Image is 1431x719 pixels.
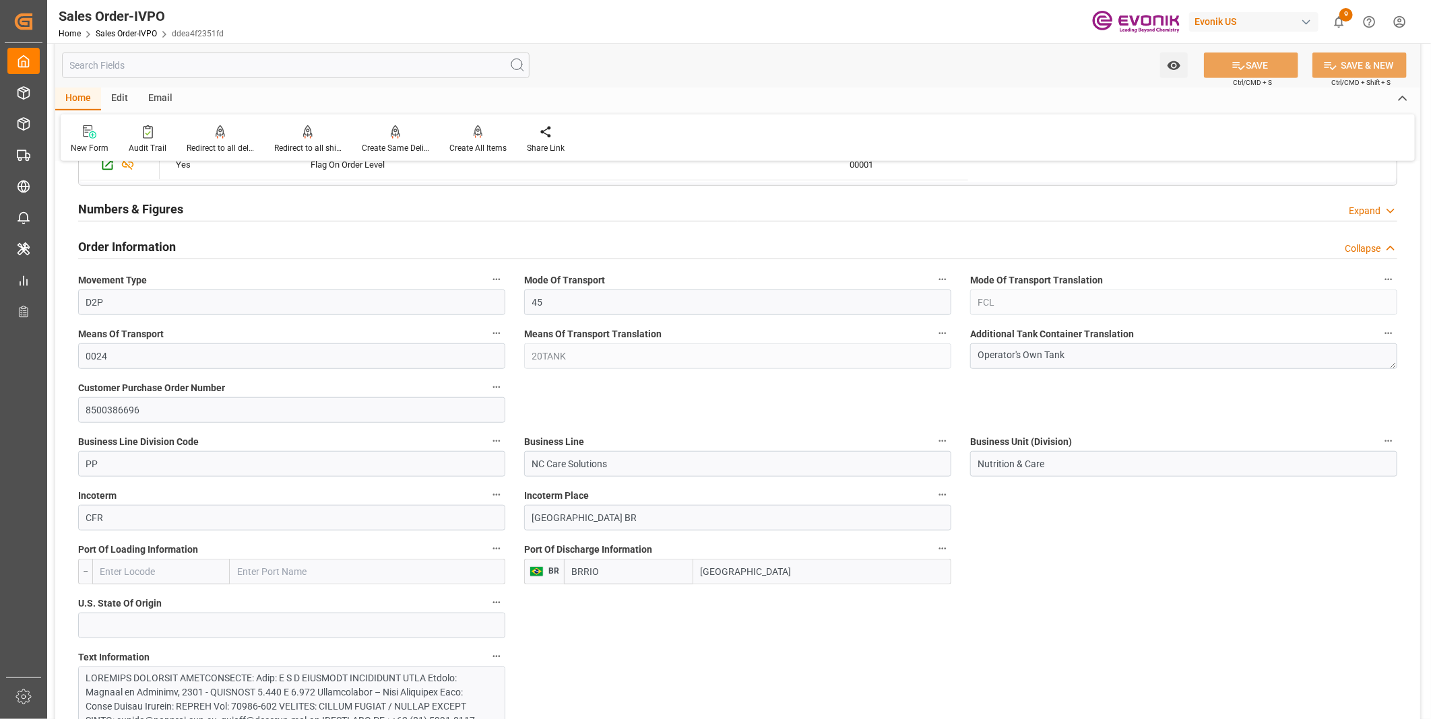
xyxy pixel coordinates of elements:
button: Business Line Division Code [488,432,505,450]
div: Redirect to all shipments [274,142,342,154]
div: Collapse [1345,242,1380,256]
span: Mode Of Transport Translation [970,273,1103,287]
button: SAVE & NEW [1312,53,1407,78]
div: Home [55,88,101,110]
button: Customer Purchase Order Number [488,378,505,396]
h2: Numbers & Figures [78,200,183,218]
span: Business Unit (Division) [970,435,1072,449]
span: Incoterm Place [524,489,589,503]
div: Share Link [527,142,565,154]
div: 00001 [833,149,968,180]
button: U.S. State Of Origin [488,594,505,611]
button: Help Center [1354,7,1385,37]
div: Evonik US [1189,12,1318,32]
span: Means Of Transport Translation [524,327,662,341]
button: Port Of Loading Information [488,540,505,557]
button: Additional Tank Container Translation [1380,324,1397,342]
div: Create All Items [449,142,507,154]
div: Press SPACE to select this row. [160,149,968,180]
input: Enter Locode [92,559,230,584]
span: Ctrl/CMD + Shift + S [1331,77,1391,88]
span: Business Line Division Code [78,435,199,449]
a: Sales Order-IVPO [96,29,157,38]
div: Email [138,88,183,110]
div: New Form [71,142,108,154]
button: Means Of Transport [488,324,505,342]
span: U.S. State Of Origin [78,596,162,611]
button: Incoterm [488,486,505,504]
span: BR [544,566,559,576]
button: Port Of Discharge Information [934,540,951,557]
span: Movement Type [78,273,147,287]
button: Business Line [934,432,951,450]
span: 9 [1339,8,1353,22]
span: Mode Of Transport [524,273,605,287]
span: Port Of Discharge Information [524,543,652,557]
input: Enter Port Name [230,559,505,584]
div: Redirect to all deliveries [187,142,254,154]
a: Home [59,29,81,38]
div: Audit Trail [129,142,166,154]
img: country [530,566,544,577]
span: Customer Purchase Order Number [78,381,225,395]
div: -- [78,559,92,584]
span: Means Of Transport [78,327,164,341]
span: Additional Tank Container Translation [970,327,1134,341]
button: SAVE [1204,53,1298,78]
button: Incoterm Place [934,486,951,504]
h2: Order Information [78,238,176,256]
button: Evonik US [1189,9,1324,34]
span: Port Of Loading Information [78,543,198,557]
button: open menu [1160,53,1188,78]
input: Enter Locode [564,559,693,584]
button: Business Unit (Division) [1380,432,1397,450]
span: Text Information [78,650,150,664]
input: Enter Port Name [693,559,951,584]
span: Incoterm [78,489,117,503]
button: Means Of Transport Translation [934,324,951,342]
textarea: Operator's Own Tank [970,343,1397,369]
input: Search Fields [62,53,530,78]
div: Flag On Order Level [294,149,429,180]
img: Evonik-brand-mark-Deep-Purple-RGB.jpeg_1700498283.jpeg [1092,10,1180,34]
div: Press SPACE to select this row. [79,149,160,180]
div: Sales Order-IVPO [59,6,224,26]
button: Movement Type [488,271,505,288]
span: Business Line [524,435,584,449]
button: Mode Of Transport Translation [1380,271,1397,288]
button: Text Information [488,648,505,665]
button: show 9 new notifications [1324,7,1354,37]
div: Yes [176,149,278,180]
span: Ctrl/CMD + S [1233,77,1272,88]
div: Create Same Delivery Date [362,142,429,154]
button: Mode Of Transport [934,271,951,288]
div: Edit [101,88,138,110]
div: Expand [1349,204,1380,218]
